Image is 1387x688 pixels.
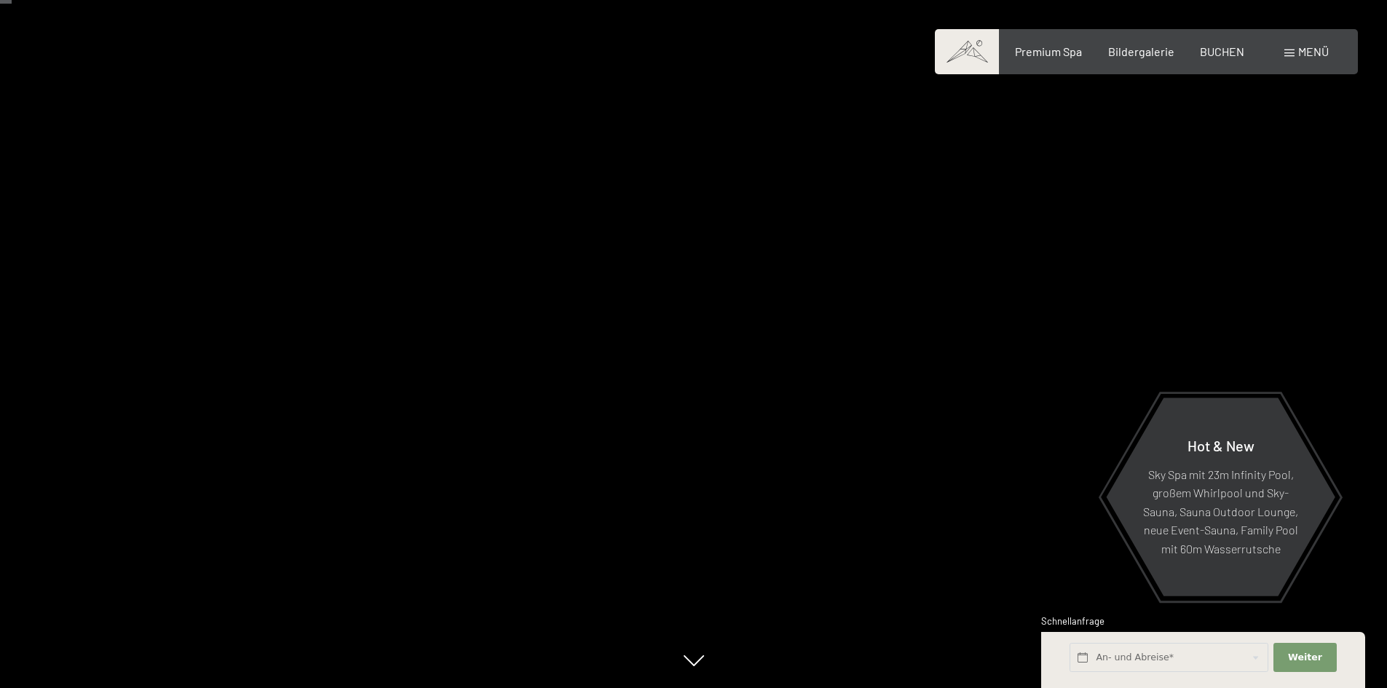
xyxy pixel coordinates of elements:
[1288,651,1322,664] span: Weiter
[1108,44,1174,58] a: Bildergalerie
[1105,397,1336,597] a: Hot & New Sky Spa mit 23m Infinity Pool, großem Whirlpool und Sky-Sauna, Sauna Outdoor Lounge, ne...
[1041,615,1105,627] span: Schnellanfrage
[1188,436,1254,454] span: Hot & New
[1273,643,1336,673] button: Weiter
[1200,44,1244,58] a: BUCHEN
[1015,44,1082,58] a: Premium Spa
[1298,44,1329,58] span: Menü
[1142,464,1300,558] p: Sky Spa mit 23m Infinity Pool, großem Whirlpool und Sky-Sauna, Sauna Outdoor Lounge, neue Event-S...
